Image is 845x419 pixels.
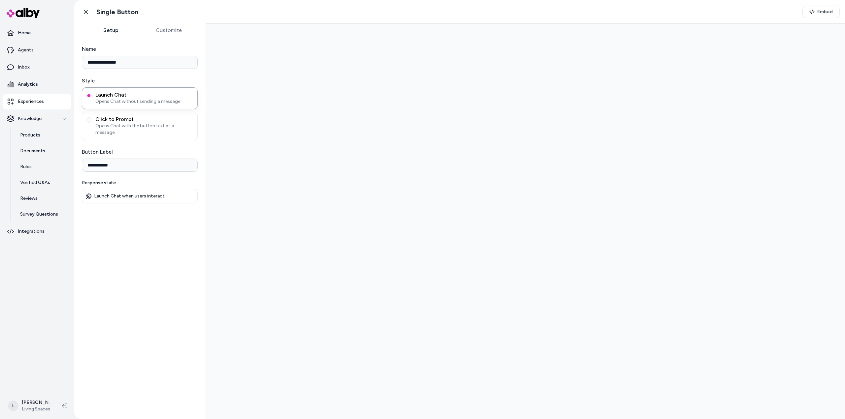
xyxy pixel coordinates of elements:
[82,148,198,156] label: Button Label
[14,143,71,159] a: Documents
[86,117,91,123] button: Click to PromptOpens Chat with the button text as a message
[20,132,40,138] p: Products
[4,395,57,416] button: L[PERSON_NAME]Living Spaces
[3,59,71,75] a: Inbox
[95,116,193,123] span: Click to Prompt
[18,115,42,122] p: Knowledge
[140,24,198,37] button: Customize
[82,77,198,85] label: Style
[18,47,34,53] p: Agents
[802,6,840,18] button: Embed
[95,123,193,136] span: Opens Chat with the button text as a message
[86,93,91,98] button: Launch ChatOpens Chat without sending a message
[94,193,165,199] p: Launch Chat when users interact
[18,228,45,235] p: Integrations
[20,179,50,186] p: Verified Q&As
[14,191,71,206] a: Reviews
[82,180,198,186] p: Response state
[8,401,18,411] span: L
[3,224,71,239] a: Integrations
[18,30,31,36] p: Home
[22,406,51,412] span: Living Spaces
[95,98,193,105] span: Opens Chat without sending a message
[3,25,71,41] a: Home
[817,9,833,15] span: Embed
[18,64,30,71] p: Inbox
[95,92,193,98] span: Launch Chat
[96,8,138,16] h1: Single Button
[3,94,71,109] a: Experiences
[14,175,71,191] a: Verified Q&As
[3,76,71,92] a: Analytics
[18,98,44,105] p: Experiences
[14,159,71,175] a: Rules
[82,45,198,53] label: Name
[14,206,71,222] a: Survey Questions
[22,399,51,406] p: [PERSON_NAME]
[7,8,40,18] img: alby Logo
[20,164,32,170] p: Rules
[20,195,38,202] p: Reviews
[82,24,140,37] button: Setup
[20,148,45,154] p: Documents
[3,42,71,58] a: Agents
[18,81,38,88] p: Analytics
[3,111,71,127] button: Knowledge
[20,211,58,218] p: Survey Questions
[14,127,71,143] a: Products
